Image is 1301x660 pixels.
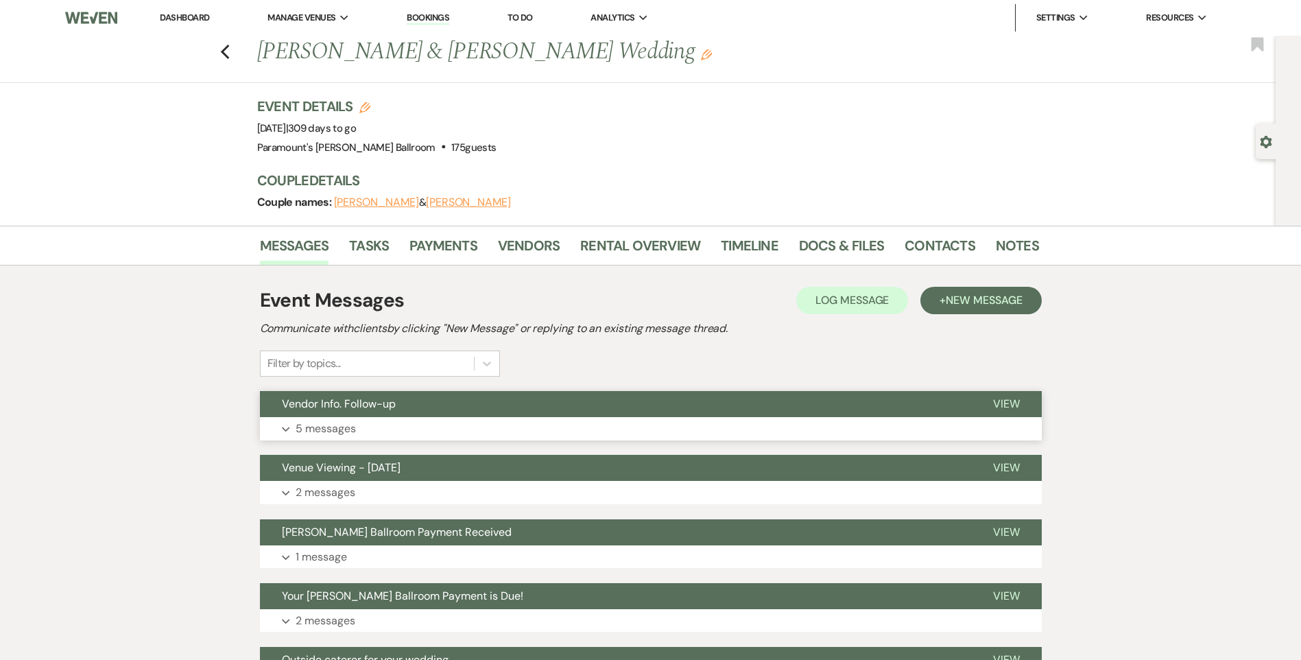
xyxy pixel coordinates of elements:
span: View [993,589,1020,603]
h3: Couple Details [257,171,1025,190]
span: 175 guests [451,141,496,154]
span: Analytics [590,11,634,25]
span: Resources [1146,11,1193,25]
span: Manage Venues [267,11,335,25]
button: View [971,455,1042,481]
span: Venue Viewing - [DATE] [282,460,401,475]
span: Vendor Info. Follow-up [282,397,396,411]
p: 1 message [296,548,347,566]
p: 2 messages [296,612,355,630]
button: Open lead details [1260,134,1272,148]
button: 2 messages [260,609,1042,633]
a: Messages [260,235,329,265]
button: Log Message [796,287,908,314]
button: Edit [701,48,712,60]
button: +New Message [920,287,1041,314]
span: [PERSON_NAME] Ballroom Payment Received [282,525,512,539]
span: Settings [1036,11,1075,25]
h1: Event Messages [260,286,405,315]
h2: Communicate with clients by clicking "New Message" or replying to an existing message thread. [260,320,1042,337]
button: [PERSON_NAME] [426,197,511,208]
button: View [971,391,1042,417]
span: Your [PERSON_NAME] Ballroom Payment is Due! [282,589,523,603]
button: View [971,583,1042,609]
a: Docs & Files [799,235,884,265]
h3: Event Details [257,97,497,116]
span: [DATE] [257,121,357,135]
div: Filter by topics... [267,355,341,372]
a: Vendors [498,235,560,265]
button: Your [PERSON_NAME] Ballroom Payment is Due! [260,583,971,609]
a: Bookings [407,12,449,25]
h1: [PERSON_NAME] & [PERSON_NAME] Wedding [257,36,872,69]
a: To Do [508,12,533,23]
span: & [334,196,511,209]
p: 5 messages [296,420,356,438]
button: 1 message [260,545,1042,569]
button: 5 messages [260,417,1042,440]
a: Payments [409,235,477,265]
a: Dashboard [160,12,209,23]
span: 309 days to go [288,121,356,135]
span: Log Message [815,293,889,307]
button: [PERSON_NAME] Ballroom Payment Received [260,519,971,545]
span: View [993,397,1020,411]
a: Notes [996,235,1039,265]
button: [PERSON_NAME] [334,197,419,208]
p: 2 messages [296,484,355,502]
img: Weven Logo [65,3,117,32]
a: Timeline [721,235,778,265]
button: Vendor Info. Follow-up [260,391,971,417]
span: | [286,121,356,135]
span: Paramount's [PERSON_NAME] Ballroom [257,141,435,154]
span: New Message [946,293,1022,307]
span: View [993,525,1020,539]
a: Contacts [905,235,975,265]
a: Rental Overview [580,235,700,265]
button: 2 messages [260,481,1042,504]
button: View [971,519,1042,545]
button: Venue Viewing - [DATE] [260,455,971,481]
a: Tasks [349,235,389,265]
span: Couple names: [257,195,334,209]
span: View [993,460,1020,475]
